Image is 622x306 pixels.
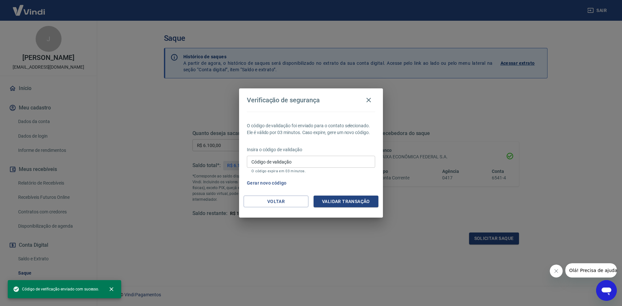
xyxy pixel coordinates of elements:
iframe: Mensagem da empresa [565,263,617,278]
button: Voltar [244,196,308,208]
p: Insira o código de validação [247,146,375,153]
span: Olá! Precisa de ajuda? [4,5,54,10]
button: close [104,282,119,296]
span: Código de verificação enviado com sucesso. [13,286,99,292]
button: Gerar novo código [244,177,289,189]
p: O código de validação foi enviado para o contato selecionado. Ele é válido por 03 minutos. Caso e... [247,122,375,136]
h4: Verificação de segurança [247,96,320,104]
iframe: Fechar mensagem [550,265,563,278]
button: Validar transação [314,196,378,208]
p: O código expira em 03 minutos. [251,169,371,173]
iframe: Botão para abrir a janela de mensagens [596,280,617,301]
